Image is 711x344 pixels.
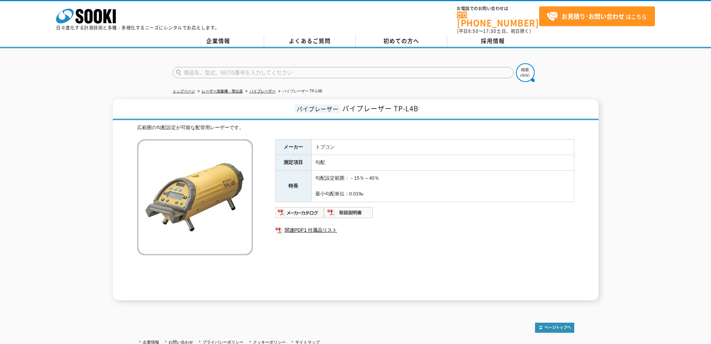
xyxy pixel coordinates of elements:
img: btn_search.png [516,63,535,82]
div: 広範囲の勾配設定が可能な配管用レーザーです。 [137,124,574,132]
span: パイプレーザー TP-L4B [342,103,418,113]
input: 商品名、型式、NETIS番号を入力してください [173,67,514,78]
td: 勾配 [311,155,574,171]
img: 取扱説明書 [324,207,373,219]
a: 採用情報 [447,36,539,47]
a: 企業情報 [173,36,264,47]
td: 勾配設定範囲：－15％～40％ 最小勾配単位：0.01‰ [311,171,574,202]
a: お見積り･お問い合わせはこちら [539,6,655,26]
strong: お見積り･お問い合わせ [562,12,624,21]
p: 日々進化する計測技術と多種・多様化するニーズにレンタルでお応えします。 [56,25,220,30]
a: 初めての方へ [356,36,447,47]
a: パイプレーザー [250,89,276,93]
span: お電話でのお問い合わせは [457,6,539,11]
a: 関連PDF1 付属品リスト [275,225,574,235]
span: (平日 ～ 土日、祝日除く) [457,28,531,34]
span: はこちら [547,11,647,22]
a: トップページ [173,89,195,93]
li: パイプレーザー TP-L4B [277,88,322,95]
td: トプコン [311,139,574,155]
img: パイプレーザー TP-L4B [137,139,253,255]
span: 17:30 [483,28,497,34]
a: よくあるご質問 [264,36,356,47]
img: トップページへ [535,323,574,333]
a: 取扱説明書 [324,211,373,217]
a: レーザー測量機・墨出器 [202,89,243,93]
th: 測定項目 [275,155,311,171]
th: 特長 [275,171,311,202]
span: 初めての方へ [383,37,419,45]
a: [PHONE_NUMBER] [457,12,539,27]
img: メーカーカタログ [275,207,324,219]
span: パイプレーザー [295,104,340,113]
a: メーカーカタログ [275,211,324,217]
span: 8:50 [468,28,479,34]
th: メーカー [275,139,311,155]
